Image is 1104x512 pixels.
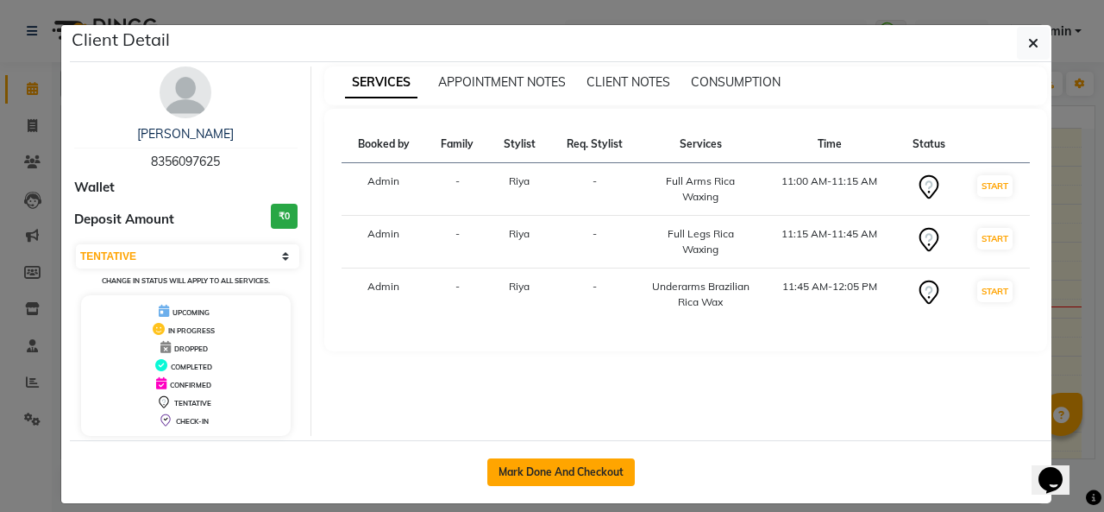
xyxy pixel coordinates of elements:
[151,154,220,169] span: 8356097625
[172,308,210,317] span: UPCOMING
[650,279,750,310] div: Underarms Brazilian Rica Wax
[1032,443,1087,495] iframe: chat widget
[509,227,530,240] span: Riya
[550,126,640,163] th: Req. Stylist
[176,417,209,426] span: CHECK-IN
[426,216,489,269] td: -
[174,344,208,353] span: DROPPED
[171,363,212,371] span: COMPLETED
[342,269,426,321] td: Admin
[426,269,489,321] td: -
[509,280,530,293] span: Riya
[762,163,898,216] td: 11:00 AM-11:15 AM
[550,269,640,321] td: -
[650,174,750,205] div: Full Arms Rica Waxing
[550,163,640,216] td: -
[977,281,1013,302] button: START
[640,126,761,163] th: Services
[342,163,426,216] td: Admin
[72,27,170,53] h5: Client Detail
[550,216,640,269] td: -
[426,163,489,216] td: -
[977,228,1013,250] button: START
[74,210,174,230] span: Deposit Amount
[345,67,417,98] span: SERVICES
[160,66,211,118] img: avatar
[762,269,898,321] td: 11:45 AM-12:05 PM
[488,126,549,163] th: Stylist
[977,175,1013,197] button: START
[650,226,750,257] div: Full Legs Rica Waxing
[586,74,670,90] span: CLIENT NOTES
[168,326,215,335] span: IN PROGRESS
[509,174,530,187] span: Riya
[691,74,781,90] span: CONSUMPTION
[342,216,426,269] td: Admin
[487,458,635,486] button: Mark Done And Checkout
[762,216,898,269] td: 11:15 AM-11:45 AM
[426,126,489,163] th: Family
[74,178,115,198] span: Wallet
[271,204,298,229] h3: ₹0
[170,381,211,389] span: CONFIRMED
[342,126,426,163] th: Booked by
[102,276,270,285] small: Change in status will apply to all services.
[174,399,211,408] span: TENTATIVE
[137,126,234,142] a: [PERSON_NAME]
[762,126,898,163] th: Time
[438,74,566,90] span: APPOINTMENT NOTES
[898,126,961,163] th: Status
